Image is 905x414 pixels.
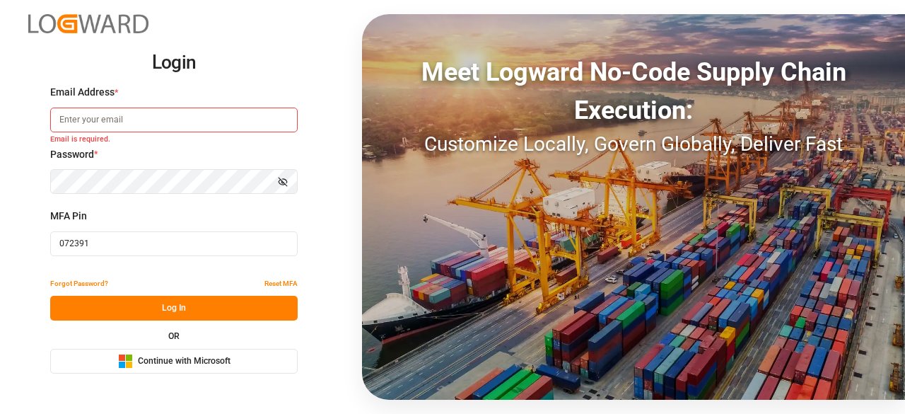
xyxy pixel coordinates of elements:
[28,14,148,33] img: Logward_new_orange.png
[264,271,298,296] button: Reset MFA
[50,85,115,100] span: Email Address
[50,147,94,162] span: Password
[50,271,108,296] button: Forgot Password?
[50,134,298,147] small: Email is required.
[362,130,905,159] div: Customize Locally, Govern Globally, Deliver Fast
[138,355,230,368] span: Continue with Microsoft
[50,209,87,224] span: MFA Pin
[50,349,298,374] button: Continue with Microsoft
[50,40,298,86] h2: Login
[168,332,180,340] small: OR
[50,296,298,321] button: Log In
[362,53,905,130] div: Meet Logward No-Code Supply Chain Execution:
[50,108,298,132] input: Enter your email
